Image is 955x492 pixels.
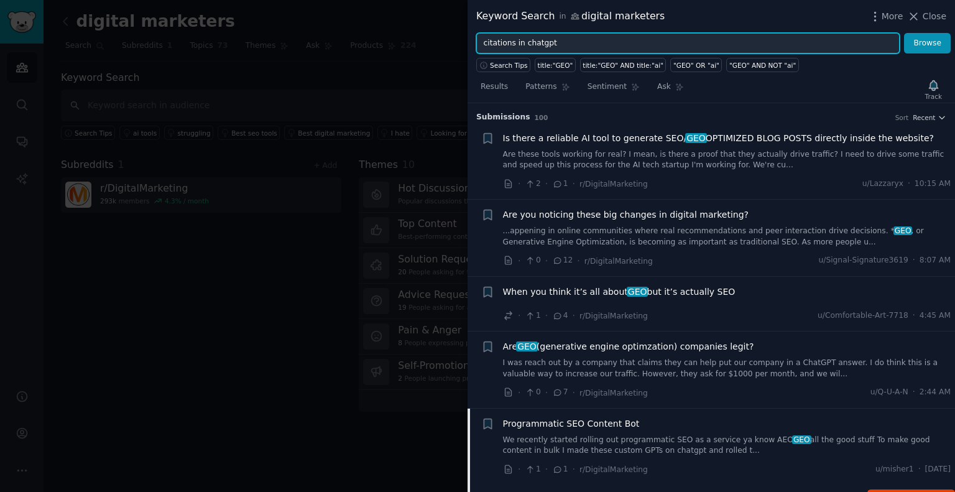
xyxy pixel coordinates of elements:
span: 4:45 AM [920,310,951,322]
span: 2:44 AM [920,387,951,398]
input: Try a keyword related to your business [476,33,900,54]
a: Ask [653,77,688,103]
span: Recent [913,113,935,122]
span: · [913,255,915,266]
span: Are (generative engine optimzation) companies legit? [503,340,754,353]
span: · [573,177,575,190]
span: GEO [685,133,706,143]
span: u/Comfortable-Art-7718 [818,310,908,322]
span: Submission s [476,112,530,123]
span: u/Signal-Signature3619 [819,255,908,266]
span: r/DigitalMarketing [579,465,648,474]
a: AreGEO(generative engine optimzation) companies legit? [503,340,754,353]
div: Keyword Search digital marketers [476,9,665,24]
div: "GEO" AND NOT "ai" [729,61,796,70]
span: 2 [525,179,540,190]
span: · [545,386,548,399]
span: More [882,10,903,23]
a: Is there a reliable AI tool to generate SEO/GEOOPTIMIZED BLOG POSTS directly inside the website? [503,132,934,145]
span: · [577,254,579,267]
span: 0 [525,255,540,266]
span: · [913,387,915,398]
span: · [518,386,520,399]
span: r/DigitalMarketing [584,257,653,266]
span: 4 [552,310,568,322]
button: Close [907,10,946,23]
span: 0 [525,387,540,398]
span: u/misher1 [875,464,914,475]
span: r/DigitalMarketing [579,312,648,320]
span: · [573,386,575,399]
span: 100 [535,114,548,121]
a: ...appening in online communities where real recommendations and peer interaction drive decisions... [503,226,951,248]
span: · [908,179,910,190]
a: title:"GEO" [535,58,576,72]
span: · [913,310,915,322]
span: Ask [657,81,671,93]
a: title:"GEO" AND title:"ai" [580,58,667,72]
span: 8:07 AM [920,255,951,266]
span: When you think it’s all about but it’s actually SEO [503,285,736,299]
span: u/Lazzaryx [862,179,903,190]
span: Results [481,81,508,93]
span: GEO [627,287,648,297]
a: Sentiment [583,77,644,103]
span: 12 [552,255,573,266]
button: More [869,10,903,23]
div: title:"GEO" [538,61,573,70]
span: · [545,463,548,476]
span: Patterns [525,81,556,93]
span: 1 [525,310,540,322]
span: r/DigitalMarketing [579,180,648,188]
span: · [573,309,575,322]
a: Are these tools working for real? I mean, is there a proof that they actually drive traffic? I ne... [503,149,951,171]
span: Search Tips [490,61,528,70]
a: I was reach out by a company that claims they can help put our company in a ChatGPT answer. I do ... [503,358,951,379]
a: We recently started rolling out programmatic SEO as a service ya know AEOGEOall the good stuff To... [503,435,951,457]
button: Search Tips [476,58,530,72]
button: Recent [913,113,946,122]
a: Patterns [521,77,574,103]
span: GEO [893,226,912,235]
a: Are you noticing these big changes in digital marketing? [503,208,749,221]
button: Browse [904,33,951,54]
div: title:"GEO" AND title:"ai" [583,61,663,70]
a: "GEO" OR "ai" [670,58,722,72]
span: u/Q-U-A-N [870,387,908,398]
span: Close [923,10,946,23]
span: r/DigitalMarketing [579,389,648,397]
span: · [518,309,520,322]
a: Programmatic SEO Content Bot [503,417,640,430]
span: · [518,177,520,190]
span: · [518,254,520,267]
span: · [518,463,520,476]
span: in [559,11,566,22]
a: When you think it’s all aboutGEObut it’s actually SEO [503,285,736,299]
span: 7 [552,387,568,398]
span: · [918,464,921,475]
span: GEO [792,435,811,444]
span: · [545,254,548,267]
span: 10:15 AM [915,179,951,190]
span: · [573,463,575,476]
div: Sort [895,113,909,122]
span: · [545,309,548,322]
div: "GEO" OR "ai" [673,61,719,70]
span: [DATE] [925,464,951,475]
span: 1 [552,179,568,190]
span: Is there a reliable AI tool to generate SEO/ OPTIMIZED BLOG POSTS directly inside the website? [503,132,934,145]
span: GEO [516,341,537,351]
span: 1 [552,464,568,475]
span: Sentiment [588,81,627,93]
span: 1 [525,464,540,475]
a: "GEO" AND NOT "ai" [726,58,798,72]
span: · [545,177,548,190]
a: Results [476,77,512,103]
